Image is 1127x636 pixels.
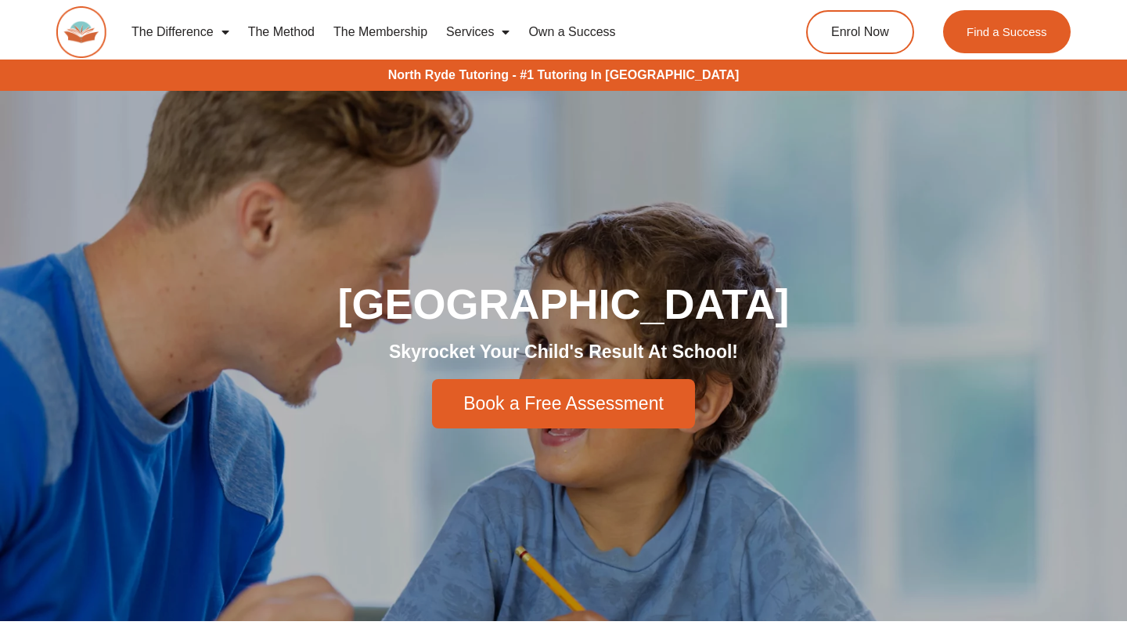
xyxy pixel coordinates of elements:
a: Own a Success [519,14,625,50]
h2: Skyrocket Your Child's Result At School! [125,341,1002,364]
a: Find a Success [943,10,1071,53]
nav: Menu [122,14,748,50]
span: Enrol Now [831,26,889,38]
a: Services [437,14,519,50]
a: Enrol Now [806,10,914,54]
span: Book a Free Assessment [463,395,664,413]
span: Find a Success [967,26,1047,38]
a: The Method [239,14,324,50]
a: The Membership [324,14,437,50]
h1: [GEOGRAPHIC_DATA] [125,283,1002,325]
a: The Difference [122,14,239,50]
a: Book a Free Assessment [432,379,695,428]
